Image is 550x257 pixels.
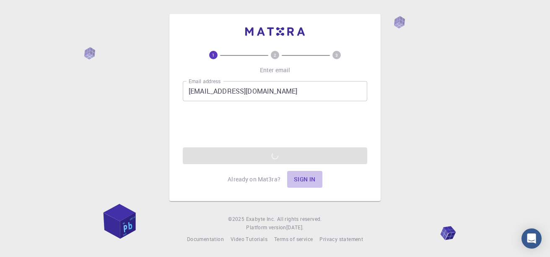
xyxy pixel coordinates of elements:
text: 2 [274,52,276,58]
span: [DATE] . [286,224,304,231]
a: Exabyte Inc. [246,215,275,223]
iframe: reCAPTCHA [211,108,339,141]
a: Terms of service [274,235,313,244]
button: Sign in [287,171,322,188]
a: Documentation [187,235,224,244]
span: All rights reserved. [277,215,322,223]
a: Video Tutorials [231,235,267,244]
div: Open Intercom Messenger [521,228,542,249]
a: Privacy statement [319,235,363,244]
p: Already on Mat3ra? [228,175,280,184]
span: Platform version [246,223,286,232]
text: 1 [212,52,215,58]
span: Video Tutorials [231,236,267,242]
a: [DATE]. [286,223,304,232]
span: Exabyte Inc. [246,215,275,222]
span: Privacy statement [319,236,363,242]
p: Enter email [260,66,291,74]
label: Email address [189,78,221,85]
span: Documentation [187,236,224,242]
text: 3 [335,52,338,58]
span: © 2025 [228,215,246,223]
span: Terms of service [274,236,313,242]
